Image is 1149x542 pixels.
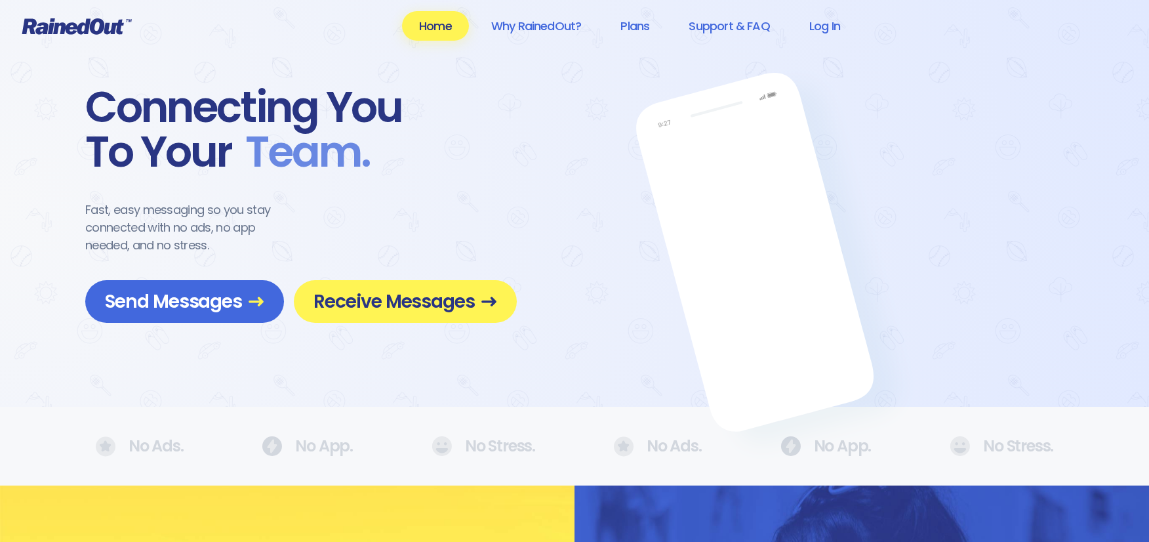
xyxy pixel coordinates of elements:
div: Park & Rec U9 B Baseball [672,213,841,270]
div: No Ads. [96,436,184,457]
div: Fast, easy messaging so you stay connected with no ads, no app needed, and no stress. [85,201,295,254]
a: Receive Messages [294,280,517,323]
div: Girls Travel Soccer [708,271,877,329]
div: Connecting You To Your [85,85,517,175]
a: Support & FAQ [672,11,786,41]
a: Plans [603,11,666,41]
div: No Stress. [432,436,535,456]
img: No Ads. [432,436,452,456]
a: Send Messages [85,280,284,323]
img: No Ads. [96,436,115,457]
span: 3h ago [843,271,876,293]
img: No Ads. [950,436,970,456]
img: No Ads. [262,436,282,456]
div: We ARE having practice [DATE] as the sun is finally out. [712,284,880,342]
a: Why RainedOut? [474,11,599,41]
div: We will play at the [GEOGRAPHIC_DATA]. Wear white, be at the field by 5pm. [675,226,844,283]
span: Send Messages [105,290,264,313]
div: No App. [262,436,353,456]
a: Home [402,11,469,41]
span: 2m ago [806,144,843,167]
a: Log In [792,11,857,41]
div: No App. [780,436,872,456]
span: Team . [232,130,370,175]
div: No Stress. [950,436,1053,456]
div: Youth winter league games ON. Recommend running shoes/sneakers for players as option for footwear. [677,157,846,215]
img: No Ads. [614,436,634,457]
span: 15m ago [801,213,840,236]
div: U12 G Soccer United [674,144,843,202]
div: No Ads. [614,436,702,457]
span: Receive Messages [313,290,497,313]
img: No Ads. [780,436,801,456]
